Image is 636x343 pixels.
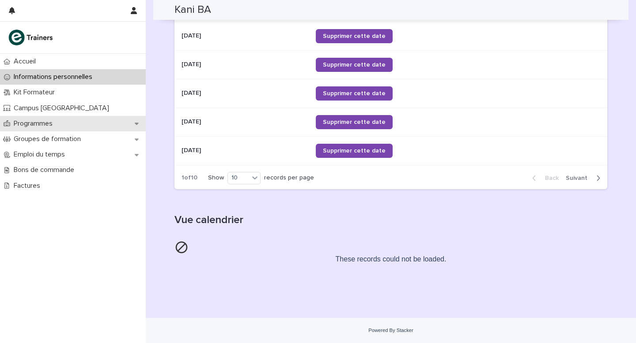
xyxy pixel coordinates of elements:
[10,119,60,128] p: Programmes
[525,174,562,182] button: Back
[10,166,81,174] p: Bons de commande
[316,115,393,129] a: Supprimer cette date
[323,33,386,39] span: Supprimer cette date
[323,90,386,97] span: Supprimer cette date
[182,59,203,68] p: [DATE]
[7,29,56,46] img: K0CqGN7SDeD6s4JG8KQk
[174,108,607,136] tr: [DATE][DATE] Supprimer cette date
[540,175,559,181] span: Back
[228,173,249,183] div: 10
[182,116,203,126] p: [DATE]
[264,174,314,182] p: records per page
[10,104,116,112] p: Campus [GEOGRAPHIC_DATA]
[10,182,47,190] p: Factures
[10,135,88,143] p: Groupes de formation
[208,174,224,182] p: Show
[323,119,386,125] span: Supprimer cette date
[174,136,607,165] tr: [DATE][DATE] Supprimer cette date
[174,4,211,16] h2: Kani BA
[174,22,607,50] tr: [DATE][DATE] Supprimer cette date
[562,174,607,182] button: Next
[174,240,189,254] img: cancel-2
[10,73,99,81] p: Informations personnelles
[10,150,72,159] p: Emploi du temps
[316,144,393,158] a: Supprimer cette date
[182,30,203,40] p: [DATE]
[174,237,607,267] p: These records could not be loaded.
[316,29,393,43] a: Supprimer cette date
[174,79,607,108] tr: [DATE][DATE] Supprimer cette date
[316,58,393,72] a: Supprimer cette date
[182,88,203,97] p: [DATE]
[182,145,203,154] p: [DATE]
[10,57,43,66] p: Accueil
[323,62,386,68] span: Supprimer cette date
[174,214,607,227] h1: Vue calendrier
[323,148,386,154] span: Supprimer cette date
[10,88,62,97] p: Kit Formateur
[316,86,393,101] a: Supprimer cette date
[174,50,607,79] tr: [DATE][DATE] Supprimer cette date
[174,167,204,189] p: 1 of 10
[368,328,413,333] a: Powered By Stacker
[566,175,593,181] span: Next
